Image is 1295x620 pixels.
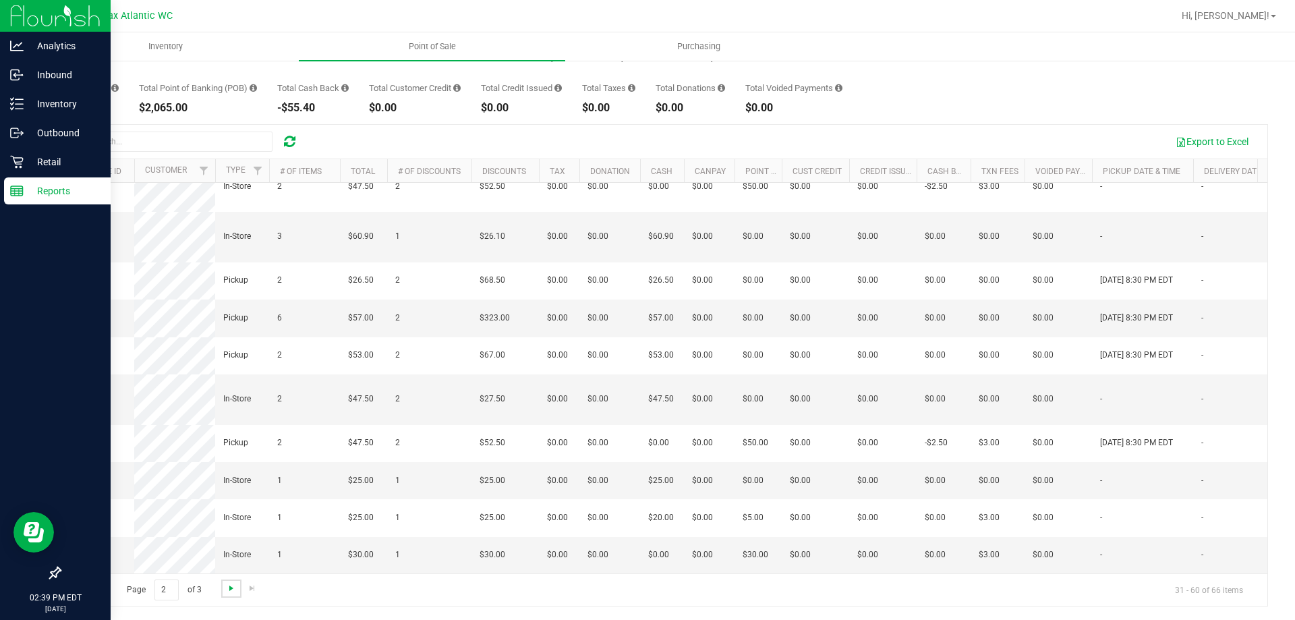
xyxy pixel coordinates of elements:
span: [DATE] 8:30 PM EDT [1100,436,1173,449]
span: $68.50 [480,274,505,287]
span: -$2.50 [925,436,948,449]
span: $0.00 [587,436,608,449]
span: $0.00 [1033,349,1054,362]
span: $0.00 [857,274,878,287]
span: $0.00 [925,474,946,487]
iframe: Resource center [13,512,54,553]
span: $0.00 [648,548,669,561]
span: Inventory [130,40,201,53]
span: $0.00 [547,548,568,561]
a: Pickup Date & Time [1103,167,1180,176]
inline-svg: Analytics [10,39,24,53]
span: $0.00 [743,274,764,287]
span: - [1201,349,1203,362]
span: $0.00 [857,180,878,193]
span: $0.00 [547,474,568,487]
span: [DATE] 8:30 PM EDT [1100,274,1173,287]
div: 25 [328,51,398,62]
span: $30.00 [480,548,505,561]
input: 2 [154,580,179,600]
p: Inventory [24,96,105,112]
span: $0.00 [857,436,878,449]
a: Point of Banking (POB) [745,167,841,176]
span: $0.00 [743,393,764,405]
span: - [1201,436,1203,449]
span: Pickup [223,436,248,449]
span: $0.00 [1033,548,1054,561]
span: $0.00 [857,349,878,362]
span: $0.00 [790,436,811,449]
a: Purchasing [565,32,832,61]
span: $0.00 [979,230,1000,243]
span: $0.00 [790,312,811,325]
span: $0.00 [743,474,764,487]
span: $0.00 [743,349,764,362]
span: $0.00 [587,180,608,193]
span: 1 [395,230,400,243]
span: $0.00 [743,230,764,243]
div: 0 [235,51,308,62]
span: 2 [395,393,400,405]
span: - [1201,548,1203,561]
span: $0.00 [547,180,568,193]
i: Sum of all voided payment transaction amounts, excluding tips and transaction fees, for all purch... [835,84,842,92]
div: Total Customer Credit [369,84,461,92]
span: - [1100,511,1102,524]
span: $0.00 [925,548,946,561]
span: $47.50 [348,180,374,193]
span: 1 [277,474,282,487]
span: $0.00 [1033,436,1054,449]
span: 2 [395,274,400,287]
span: - [1201,274,1203,287]
a: Tax [550,167,565,176]
span: $57.00 [348,312,374,325]
span: - [1201,312,1203,325]
a: Filter [193,159,215,182]
span: Purchasing [659,40,739,53]
span: $0.00 [979,393,1000,405]
span: $0.00 [587,393,608,405]
div: Total Taxes [582,84,635,92]
span: $47.50 [648,393,674,405]
span: $0.00 [857,548,878,561]
i: Sum of the successful, non-voided point-of-banking payment transactions, both via payment termina... [250,84,257,92]
span: $0.00 [587,274,608,287]
span: 2 [277,349,282,362]
span: $3.00 [979,548,1000,561]
a: Customer [145,165,187,175]
div: 204 [478,51,519,62]
div: $2,065.00 [139,103,257,113]
p: Reports [24,183,105,199]
span: 2 [277,180,282,193]
span: $0.00 [743,312,764,325]
span: 2 [277,274,282,287]
a: Credit Issued [860,167,916,176]
span: $0.00 [587,511,608,524]
span: [DATE] 8:30 PM EDT [1100,349,1173,362]
span: $0.00 [857,393,878,405]
inline-svg: Retail [10,155,24,169]
inline-svg: Outbound [10,126,24,140]
div: $6,579.40 [609,51,679,62]
span: In-Store [223,511,251,524]
span: $47.50 [348,393,374,405]
inline-svg: Reports [10,184,24,198]
span: - [1100,180,1102,193]
div: Total Voided Payments [745,84,842,92]
span: $20.00 [648,511,674,524]
span: $25.00 [348,474,374,487]
span: $0.00 [692,349,713,362]
div: $0.00 [481,103,562,113]
span: $0.00 [692,274,713,287]
span: $0.00 [587,312,608,325]
span: 2 [277,393,282,405]
span: $0.00 [587,230,608,243]
span: - [1201,511,1203,524]
i: Sum of the successful, non-voided CanPay payment transactions for all purchases in the date range. [111,84,119,92]
span: $0.00 [648,436,669,449]
span: 1 [277,511,282,524]
span: $53.00 [648,349,674,362]
span: Pickup [223,312,248,325]
a: Donation [590,167,630,176]
span: $0.00 [1033,393,1054,405]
